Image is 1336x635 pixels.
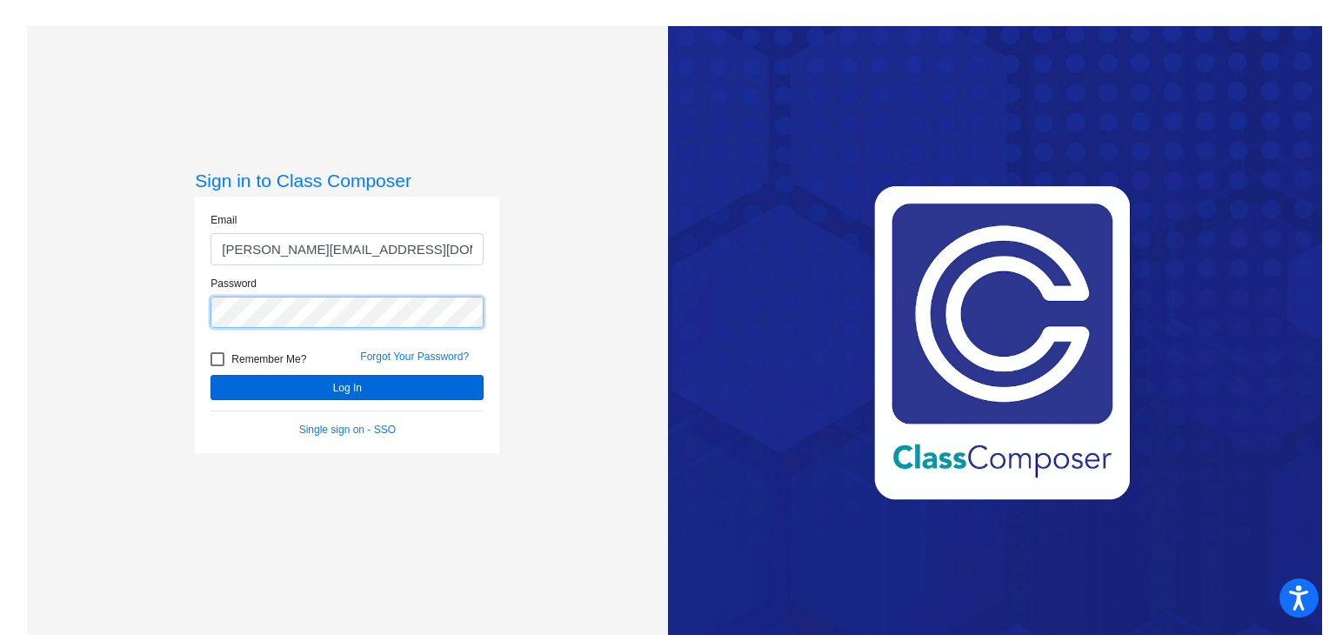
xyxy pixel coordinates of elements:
[210,375,484,400] button: Log In
[210,276,257,291] label: Password
[360,351,469,363] a: Forgot Your Password?
[231,349,306,370] span: Remember Me?
[195,170,499,191] h3: Sign in to Class Composer
[299,424,396,436] a: Single sign on - SSO
[210,212,237,228] label: Email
